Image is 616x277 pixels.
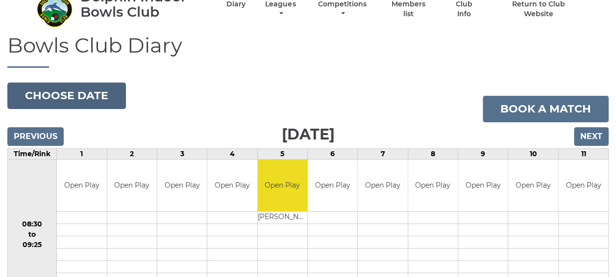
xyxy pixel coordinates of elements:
[508,149,558,160] td: 10
[558,149,608,160] td: 11
[408,149,458,160] td: 8
[7,127,64,146] input: Previous
[107,149,157,160] td: 2
[508,160,558,211] td: Open Play
[207,160,257,211] td: Open Play
[7,83,126,109] button: Choose date
[483,96,609,122] a: Book a match
[7,34,609,68] h1: Bowls Club Diary
[307,149,357,160] td: 6
[458,160,508,211] td: Open Play
[257,149,307,160] td: 5
[559,160,608,211] td: Open Play
[207,149,257,160] td: 4
[57,149,107,160] td: 1
[408,160,458,211] td: Open Play
[358,160,407,211] td: Open Play
[574,127,609,146] input: Next
[157,149,207,160] td: 3
[157,160,207,211] td: Open Play
[458,149,508,160] td: 9
[57,160,106,211] td: Open Play
[8,149,57,160] td: Time/Rink
[107,160,157,211] td: Open Play
[258,160,307,211] td: Open Play
[258,211,307,223] td: [PERSON_NAME]
[358,149,408,160] td: 7
[308,160,357,211] td: Open Play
